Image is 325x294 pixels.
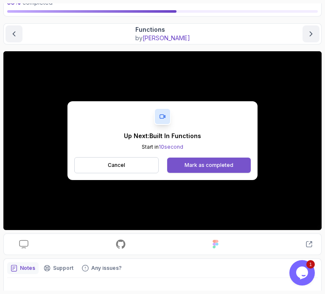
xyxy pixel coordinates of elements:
span: [PERSON_NAME] [143,34,190,42]
p: by [135,34,190,42]
iframe: chat widget [289,260,317,286]
div: Mark as completed [185,162,233,169]
p: Cancel [108,162,125,169]
button: Feedback button [78,262,125,274]
p: Any issues? [91,265,122,272]
span: 10 second [159,144,183,150]
p: Up Next: Built In Functions [124,132,201,140]
p: Support [53,265,73,272]
button: Support button [40,262,77,274]
iframe: To enrich screen reader interactions, please activate Accessibility in Grammarly extension settings [3,51,322,230]
button: previous content [6,25,22,42]
button: next content [303,25,319,42]
button: Cancel [74,157,159,173]
p: Functions [135,25,190,34]
button: notes button [7,262,39,274]
p: Start in [124,144,201,150]
p: Notes [20,265,35,272]
button: Mark as completed [167,158,251,173]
